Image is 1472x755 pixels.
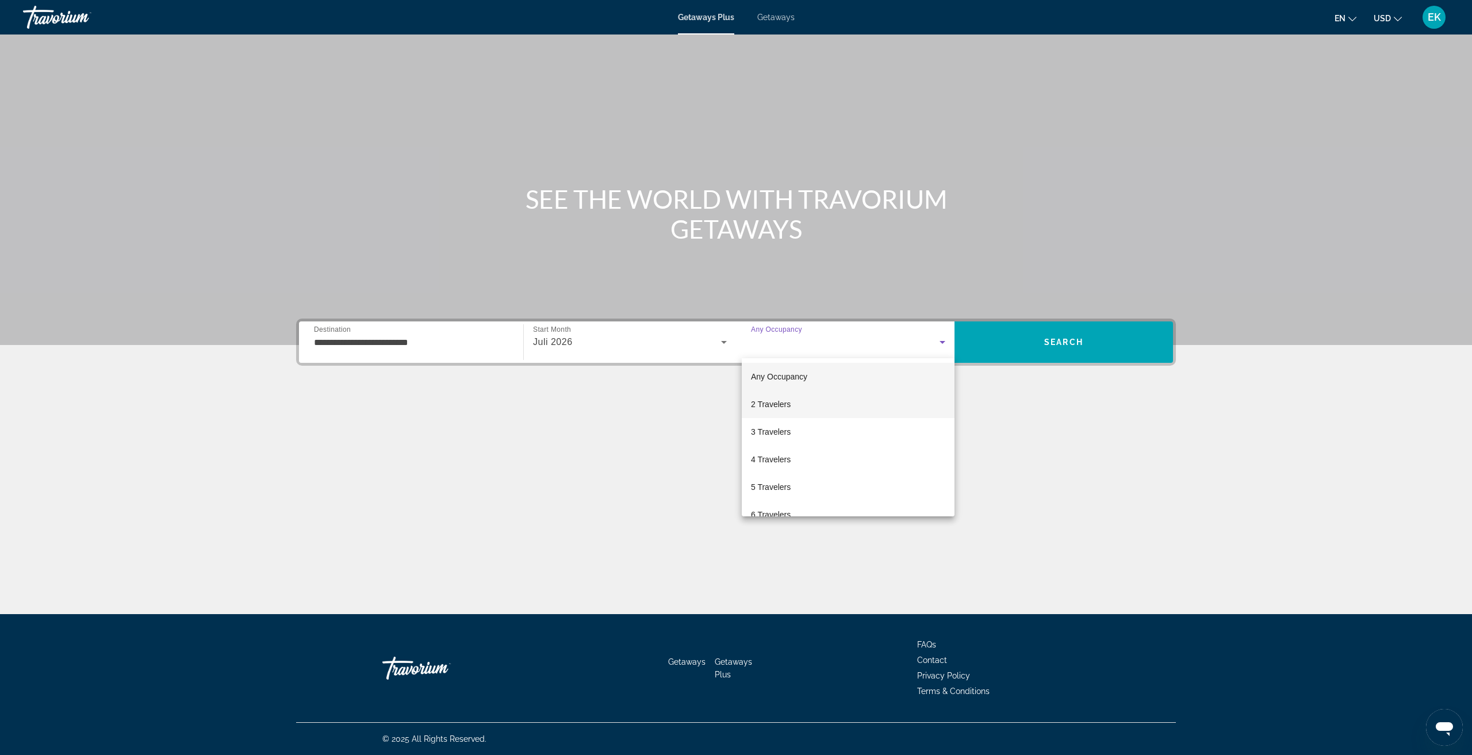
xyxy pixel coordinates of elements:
span: Any Occupancy [751,372,807,381]
span: 5 Travelers [751,480,791,494]
span: 3 Travelers [751,425,791,439]
span: 2 Travelers [751,397,791,411]
span: 4 Travelers [751,453,791,466]
iframe: Schaltfläche zum Öffnen des Messaging-Fensters [1426,709,1463,746]
span: 6 Travelers [751,508,791,522]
